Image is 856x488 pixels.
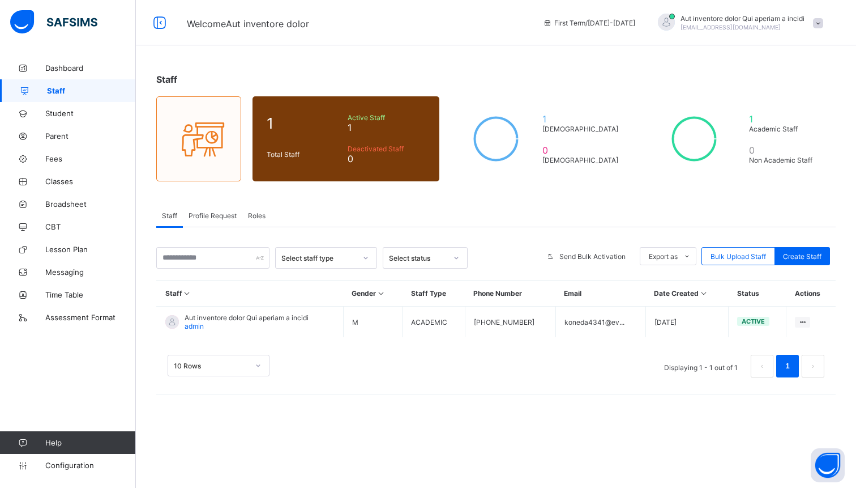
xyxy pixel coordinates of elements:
[45,109,136,118] span: Student
[343,281,402,307] th: Gender
[749,145,821,156] span: 0
[185,313,309,322] span: Aut inventore dolor Qui aperiam a incidi
[45,245,136,254] span: Lesson Plan
[680,24,781,31] span: [EMAIL_ADDRESS][DOMAIN_NAME]
[343,307,402,338] td: M
[751,355,773,377] button: prev page
[45,131,136,141] span: Parent
[649,252,678,261] span: Export as
[699,289,708,298] i: Sort in Ascending Order
[465,307,555,338] td: [PHONE_NUMBER]
[348,145,425,153] span: Deactivated Staff
[542,156,623,164] span: [DEMOGRAPHIC_DATA]
[45,154,136,163] span: Fees
[783,252,821,261] span: Create Staff
[162,211,177,220] span: Staff
[542,145,623,156] span: 0
[281,254,356,262] div: Select staff type
[45,438,135,447] span: Help
[776,355,799,377] li: 1
[174,362,249,370] div: 10 Rows
[711,252,766,261] span: Bulk Upload Staff
[403,307,465,338] td: ACADEMIC
[47,86,136,95] span: Staff
[802,355,824,377] li: 下一页
[782,359,793,374] a: 1
[45,313,136,322] span: Assessment Format
[189,211,237,220] span: Profile Request
[465,281,555,307] th: Phone Number
[45,268,136,277] span: Messaging
[248,211,266,220] span: Roles
[542,125,623,133] span: [DEMOGRAPHIC_DATA]
[729,281,786,307] th: Status
[45,177,136,186] span: Classes
[156,74,177,85] span: Staff
[348,122,425,133] span: 1
[264,147,345,162] div: Total Staff
[45,63,136,73] span: Dashboard
[802,355,824,377] button: next page
[555,307,645,338] td: koneda4341@ev...
[555,281,645,307] th: Email
[45,222,136,231] span: CBT
[645,281,728,307] th: Date Created
[403,281,465,307] th: Staff Type
[45,290,136,299] span: Time Table
[645,307,728,338] td: [DATE]
[811,448,845,482] button: Open asap
[45,200,136,209] span: Broadsheet
[647,14,829,32] div: Aut inventore dolor Qui aperiam a incidi
[559,252,626,261] span: Send Bulk Activation
[10,10,97,34] img: safsims
[749,156,821,164] span: Non Academic Staff
[157,281,344,307] th: Staff
[543,19,635,27] span: session/term information
[45,461,135,470] span: Configuration
[680,14,804,23] span: Aut inventore dolor Qui aperiam a incidi
[656,355,746,377] li: Displaying 1 - 1 out of 1
[786,281,836,307] th: Actions
[751,355,773,377] li: 上一页
[742,317,765,325] span: active
[182,289,192,298] i: Sort in Ascending Order
[376,289,386,298] i: Sort in Ascending Order
[348,113,425,122] span: Active Staff
[267,114,342,132] span: 1
[185,322,204,330] span: admin
[348,153,425,164] span: 0
[749,125,821,133] span: Academic Staff
[749,113,821,125] span: 1
[187,18,309,29] span: Welcome Aut inventore dolor
[389,254,447,262] div: Select status
[542,113,623,125] span: 1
